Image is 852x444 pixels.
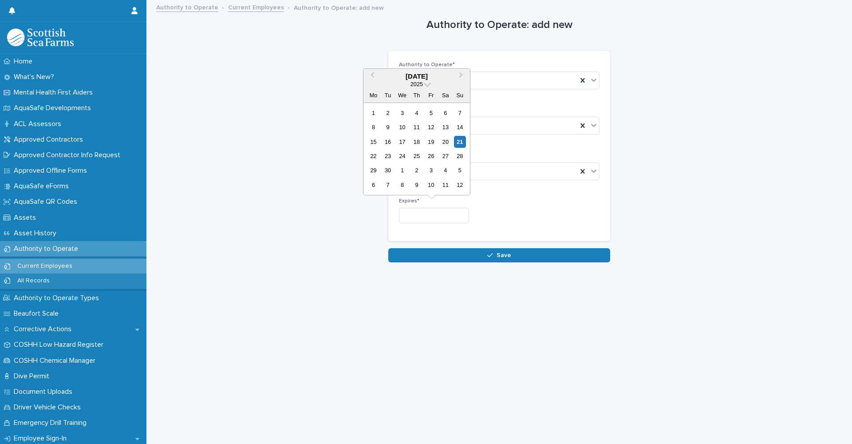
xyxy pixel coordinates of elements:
[396,89,408,101] div: We
[410,107,422,119] div: Choose Thursday, 4 September 2025
[410,121,422,133] div: Choose Thursday, 11 September 2025
[382,89,394,101] div: Tu
[439,136,451,148] div: Choose Saturday, 20 September 2025
[294,2,384,12] p: Authority to Operate: add new
[10,166,94,175] p: Approved Offline Forms
[10,388,79,396] p: Document Uploads
[396,121,408,133] div: Choose Wednesday, 10 September 2025
[10,309,66,318] p: Beaufort Scale
[425,164,437,176] div: Choose Friday, 3 October 2025
[425,179,437,191] div: Choose Friday, 10 October 2025
[425,136,437,148] div: Choose Friday, 19 September 2025
[10,245,85,253] p: Authority to Operate
[366,106,467,192] div: month 2025-09
[396,107,408,119] div: Choose Wednesday, 3 September 2025
[367,150,379,162] div: Choose Monday, 22 September 2025
[156,2,218,12] a: Authority to Operate
[367,179,379,191] div: Choose Monday, 6 October 2025
[10,182,76,190] p: AquaSafe eForms
[454,121,466,133] div: Choose Sunday, 14 September 2025
[454,150,466,162] div: Choose Sunday, 28 September 2025
[410,179,422,191] div: Choose Thursday, 9 October 2025
[410,81,423,87] span: 2025
[10,151,127,159] p: Approved Contractor Info Request
[10,403,88,412] p: Driver Vehicle Checks
[10,104,98,112] p: AquaSafe Developments
[10,419,94,427] p: Emergency Drill Training
[425,107,437,119] div: Choose Friday, 5 September 2025
[10,357,103,365] p: COSHH Chemical Manager
[388,19,610,32] h1: Authority to Operate: add new
[439,150,451,162] div: Choose Saturday, 27 September 2025
[10,214,43,222] p: Assets
[10,434,74,443] p: Employee Sign-In
[497,252,511,258] span: Save
[10,262,79,270] p: Current Employees
[396,164,408,176] div: Choose Wednesday, 1 October 2025
[399,62,455,67] span: Authority to Operate
[382,107,394,119] div: Choose Tuesday, 2 September 2025
[388,248,610,262] button: Save
[228,2,284,12] a: Current Employees
[10,277,57,285] p: All Records
[363,72,470,80] div: [DATE]
[7,28,74,46] img: bPIBxiqnSb2ggTQWdOVV
[10,73,61,81] p: What's New?
[382,164,394,176] div: Choose Tuesday, 30 September 2025
[455,70,469,84] button: Next Month
[364,70,379,84] button: Previous Month
[382,150,394,162] div: Choose Tuesday, 23 September 2025
[10,372,56,381] p: Dive Permit
[10,229,63,238] p: Asset History
[425,121,437,133] div: Choose Friday, 12 September 2025
[396,179,408,191] div: Choose Wednesday, 8 October 2025
[10,120,68,128] p: ACL Assessors
[10,88,100,97] p: Mental Health First Aiders
[10,341,110,349] p: COSHH Low Hazard Register
[425,150,437,162] div: Choose Friday, 26 September 2025
[367,136,379,148] div: Choose Monday, 15 September 2025
[382,121,394,133] div: Choose Tuesday, 9 September 2025
[410,150,422,162] div: Choose Thursday, 25 September 2025
[439,89,451,101] div: Sa
[410,164,422,176] div: Choose Thursday, 2 October 2025
[367,121,379,133] div: Choose Monday, 8 September 2025
[454,136,466,148] div: Choose Sunday, 21 September 2025
[454,179,466,191] div: Choose Sunday, 12 October 2025
[396,136,408,148] div: Choose Wednesday, 17 September 2025
[425,89,437,101] div: Fr
[399,198,419,204] span: Expires
[382,179,394,191] div: Choose Tuesday, 7 October 2025
[454,164,466,176] div: Choose Sunday, 5 October 2025
[10,325,79,333] p: Corrective Actions
[10,135,90,144] p: Approved Contractors
[410,136,422,148] div: Choose Thursday, 18 September 2025
[10,57,39,66] p: Home
[10,294,106,302] p: Authority to Operate Types
[439,164,451,176] div: Choose Saturday, 4 October 2025
[367,107,379,119] div: Choose Monday, 1 September 2025
[410,89,422,101] div: Th
[439,107,451,119] div: Choose Saturday, 6 September 2025
[367,89,379,101] div: Mo
[10,198,84,206] p: AquaSafe QR Codes
[382,136,394,148] div: Choose Tuesday, 16 September 2025
[439,179,451,191] div: Choose Saturday, 11 October 2025
[396,150,408,162] div: Choose Wednesday, 24 September 2025
[439,121,451,133] div: Choose Saturday, 13 September 2025
[454,89,466,101] div: Su
[454,107,466,119] div: Choose Sunday, 7 September 2025
[367,164,379,176] div: Choose Monday, 29 September 2025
